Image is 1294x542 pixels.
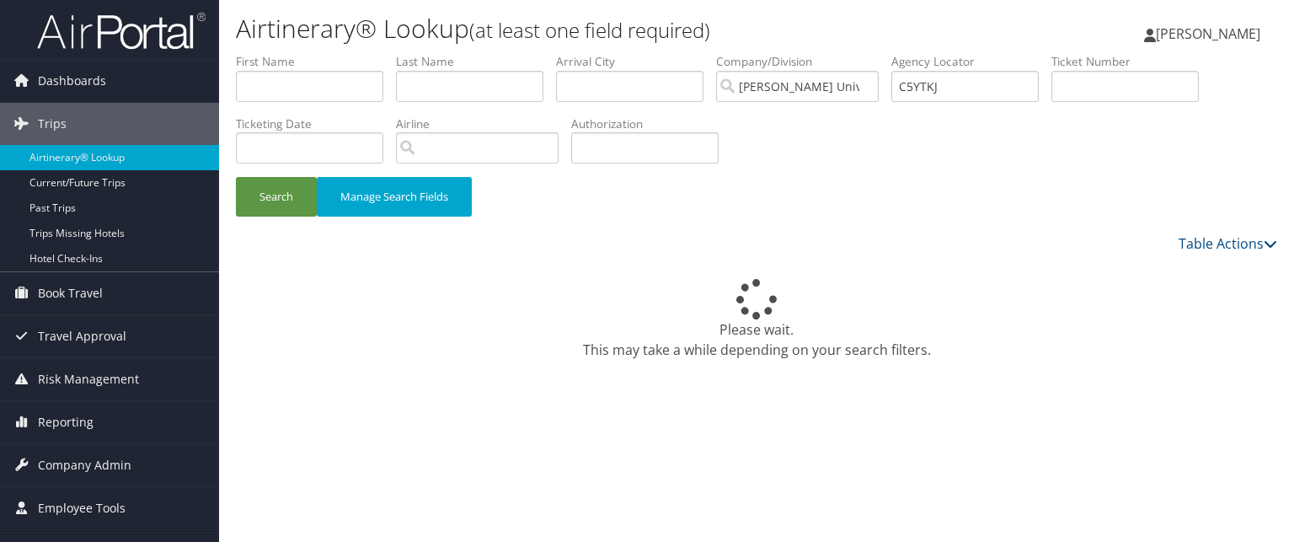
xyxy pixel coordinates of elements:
small: (at least one field required) [469,16,710,44]
div: Please wait. This may take a while depending on your search filters. [236,279,1277,360]
button: Manage Search Fields [317,177,472,217]
span: Risk Management [38,358,139,400]
h1: Airtinerary® Lookup [236,11,930,46]
label: Last Name [396,53,556,70]
label: Agency Locator [891,53,1051,70]
label: Ticketing Date [236,115,396,132]
label: Ticket Number [1051,53,1211,70]
label: Company/Division [716,53,891,70]
label: Authorization [571,115,731,132]
a: [PERSON_NAME] [1144,8,1277,59]
img: airportal-logo.png [37,11,206,51]
span: Reporting [38,401,94,443]
span: Trips [38,103,67,145]
a: Table Actions [1179,234,1277,253]
span: [PERSON_NAME] [1156,24,1260,43]
span: Dashboards [38,60,106,102]
label: Arrival City [556,53,716,70]
span: Travel Approval [38,315,126,357]
label: First Name [236,53,396,70]
button: Search [236,177,317,217]
span: Company Admin [38,444,131,486]
span: Book Travel [38,272,103,314]
span: Employee Tools [38,487,126,529]
label: Airline [396,115,571,132]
